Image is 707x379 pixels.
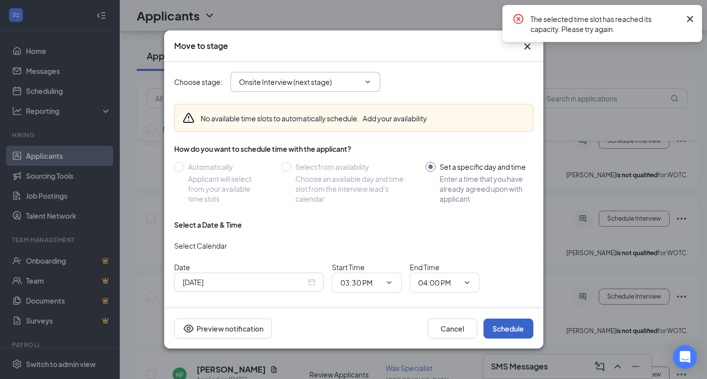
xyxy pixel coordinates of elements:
input: Oct 15, 2025 [183,277,306,288]
div: Select a Date & Time [174,220,242,230]
div: The selected time slot has reached its capacity. Please try again. [530,13,680,34]
svg: Eye [183,323,195,335]
button: Add your availability [363,113,427,123]
span: Start Time [332,263,365,272]
svg: ChevronDown [385,279,393,287]
svg: ChevronDown [463,279,471,287]
div: No available time slots to automatically schedule. [201,113,427,123]
span: Date [174,263,190,272]
input: End time [418,277,459,288]
button: Schedule [483,319,533,339]
svg: Cross [521,40,533,52]
span: Select Calendar [174,241,227,250]
svg: Cross [684,13,696,25]
svg: ChevronDown [364,78,372,86]
span: End Time [410,263,440,272]
span: Choose stage : [174,76,223,87]
div: Open Intercom Messenger [673,345,697,369]
h3: Move to stage [174,40,228,51]
div: How do you want to schedule time with the applicant? [174,144,533,154]
button: Cancel [428,319,477,339]
svg: CrossCircle [512,13,524,25]
input: Start time [340,277,381,288]
button: Close [521,40,533,52]
button: Preview notificationEye [174,319,272,339]
svg: Warning [183,112,195,124]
